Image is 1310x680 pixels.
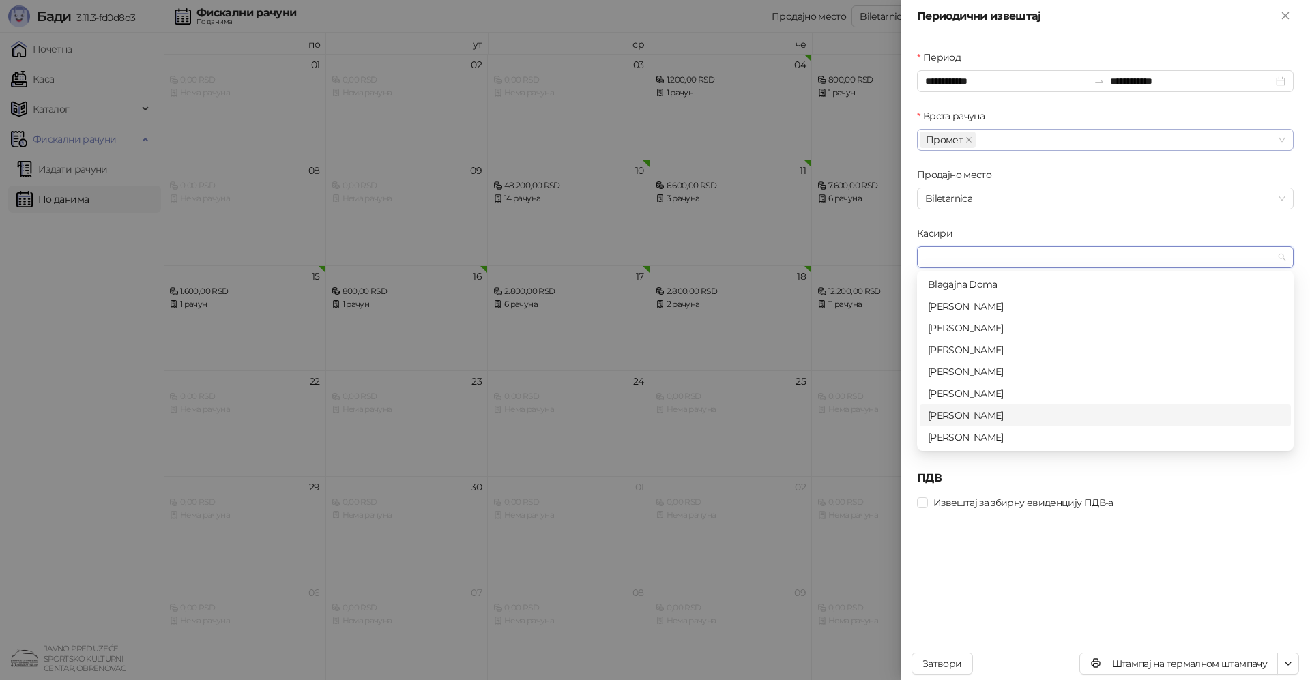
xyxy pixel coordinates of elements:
[1277,8,1294,25] button: Close
[928,364,1283,379] div: [PERSON_NAME]
[928,430,1283,445] div: [PERSON_NAME]
[928,277,1283,292] div: Blagajna Doma
[917,470,1294,486] h5: ПДВ
[926,132,963,147] span: Промет
[920,295,1291,317] div: Ljilja Urosevic
[928,495,1119,510] span: Извештај за збирну евиденцију ПДВ-а
[928,386,1283,401] div: [PERSON_NAME]
[925,74,1088,89] input: Период
[920,339,1291,361] div: Sandra Ristic
[928,342,1283,357] div: [PERSON_NAME]
[928,299,1283,314] div: [PERSON_NAME]
[928,408,1283,423] div: [PERSON_NAME]
[920,361,1291,383] div: Slavica Minic
[917,50,969,65] label: Период
[920,317,1291,339] div: Marina Blazic
[917,8,1277,25] div: Периодични извештај
[965,136,972,143] span: close
[925,188,1285,209] span: Biletarnica
[1079,653,1278,675] button: Штампај на термалном штампачу
[1094,76,1105,87] span: to
[925,249,928,265] input: Касири
[917,226,961,241] label: Касири
[917,167,1000,182] label: Продајно место
[920,383,1291,404] div: Mirjana Milovanovic
[928,321,1283,336] div: [PERSON_NAME]
[917,108,993,123] label: Врста рачуна
[1094,76,1105,87] span: swap-right
[920,404,1291,426] div: Sanda Tomic
[920,274,1291,295] div: Blagajna Doma
[912,653,973,675] button: Затвори
[920,426,1291,448] div: milovanka jovanovic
